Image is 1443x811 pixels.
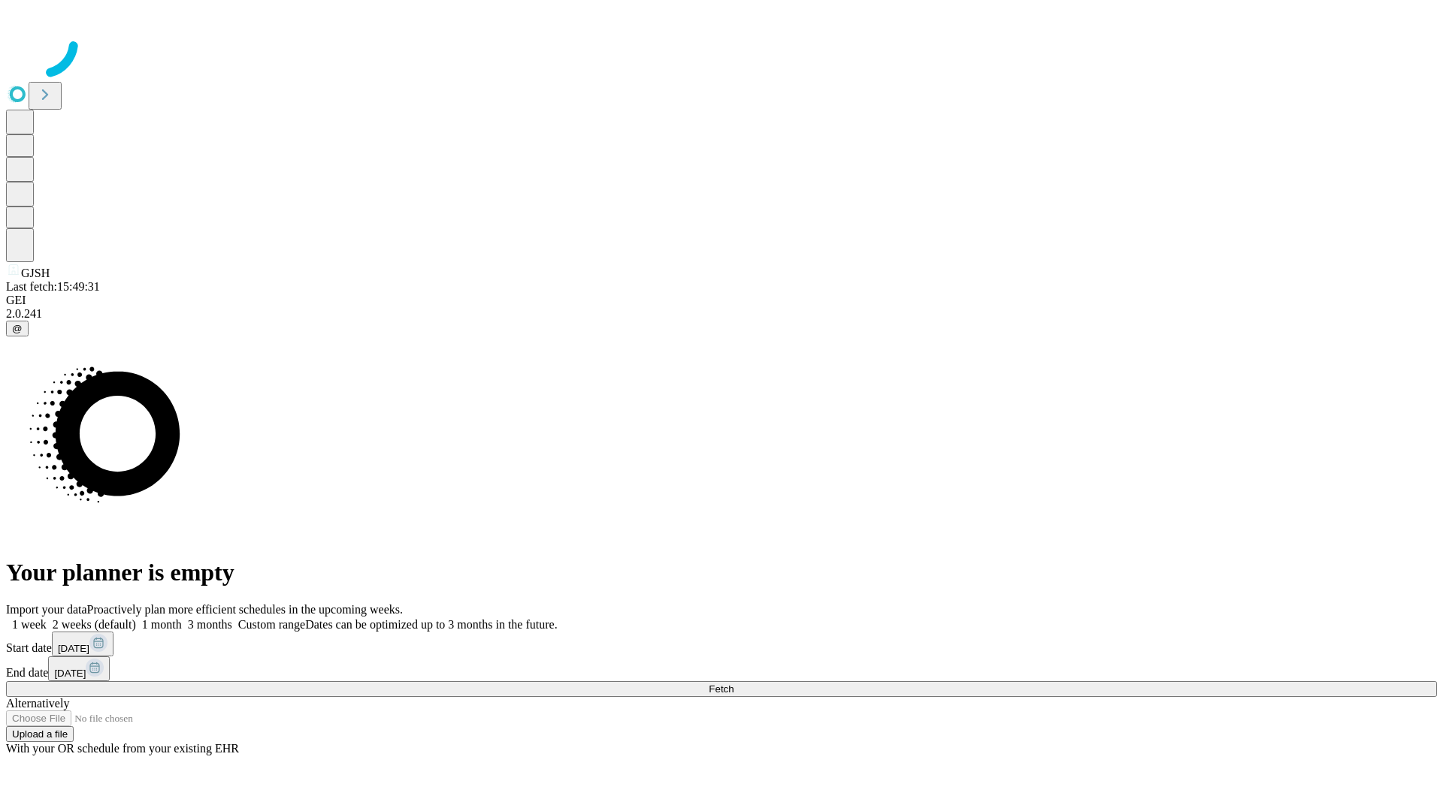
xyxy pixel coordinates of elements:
[6,559,1437,586] h1: Your planner is empty
[6,603,87,616] span: Import your data
[6,280,100,293] span: Last fetch: 15:49:31
[6,321,29,336] button: @
[6,697,69,710] span: Alternatively
[142,618,182,631] span: 1 month
[709,683,734,695] span: Fetch
[87,603,403,616] span: Proactively plan more efficient schedules in the upcoming weeks.
[6,307,1437,321] div: 2.0.241
[6,726,74,742] button: Upload a file
[58,643,89,654] span: [DATE]
[6,656,1437,681] div: End date
[6,742,239,755] span: With your OR schedule from your existing EHR
[238,618,305,631] span: Custom range
[12,323,23,334] span: @
[188,618,232,631] span: 3 months
[6,632,1437,656] div: Start date
[53,618,136,631] span: 2 weeks (default)
[52,632,113,656] button: [DATE]
[21,267,50,279] span: GJSH
[48,656,110,681] button: [DATE]
[12,618,47,631] span: 1 week
[305,618,557,631] span: Dates can be optimized up to 3 months in the future.
[54,668,86,679] span: [DATE]
[6,294,1437,307] div: GEI
[6,681,1437,697] button: Fetch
